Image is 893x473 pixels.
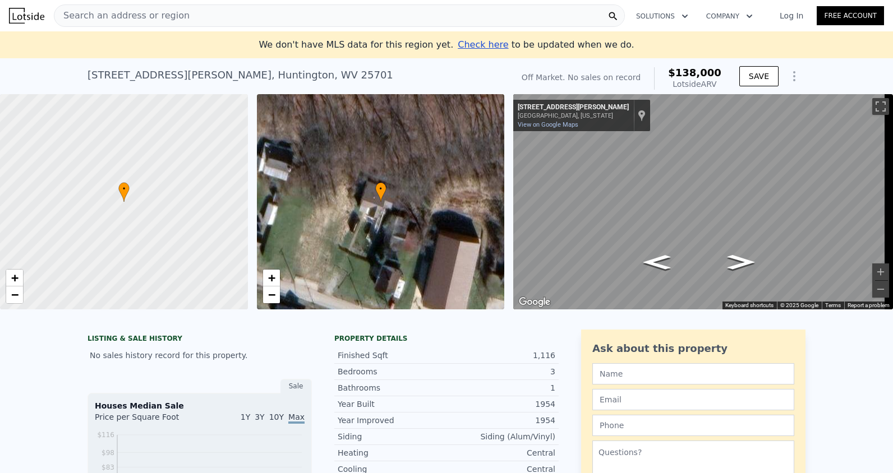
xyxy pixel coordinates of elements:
[446,431,555,442] div: Siding (Alum/Vinyl)
[513,94,893,309] div: Street View
[269,412,284,421] span: 10Y
[259,38,634,52] div: We don't have MLS data for this region yet.
[9,8,44,24] img: Lotside
[255,412,264,421] span: 3Y
[241,412,250,421] span: 1Y
[848,302,890,308] a: Report a problem
[627,6,697,26] button: Solutions
[518,103,629,112] div: [STREET_ADDRESS][PERSON_NAME]
[338,447,446,458] div: Heating
[716,252,766,273] path: Go East, Harvey Rd
[338,366,446,377] div: Bedrooms
[263,270,280,286] a: Zoom in
[446,415,555,426] div: 1954
[458,38,634,52] div: to be updated when we do.
[592,415,794,436] input: Phone
[6,270,23,286] a: Zoom in
[334,334,559,343] div: Property details
[95,411,200,429] div: Price per Square Foot
[518,121,578,128] a: View on Google Maps
[592,389,794,410] input: Email
[280,379,312,393] div: Sale
[446,366,555,377] div: 3
[338,431,446,442] div: Siding
[522,72,641,83] div: Off Market. No sales on record
[446,350,555,361] div: 1,116
[817,6,884,25] a: Free Account
[102,449,114,457] tspan: $98
[375,182,386,202] div: •
[725,302,774,309] button: Keyboard shortcuts
[118,182,130,202] div: •
[88,334,312,345] div: LISTING & SALE HISTORY
[592,363,794,384] input: Name
[872,281,889,298] button: Zoom out
[338,415,446,426] div: Year Improved
[6,286,23,303] a: Zoom out
[338,398,446,410] div: Year Built
[95,400,305,411] div: Houses Median Sale
[697,6,762,26] button: Company
[872,98,889,115] button: Toggle fullscreen view
[638,109,646,122] a: Show location on map
[268,287,275,302] span: −
[518,112,629,119] div: [GEOGRAPHIC_DATA], [US_STATE]
[668,78,721,90] div: Lotside ARV
[446,382,555,393] div: 1
[513,94,893,309] div: Map
[54,9,190,22] span: Search an address or region
[739,66,779,86] button: SAVE
[338,382,446,393] div: Bathrooms
[288,412,305,424] span: Max
[375,184,386,194] span: •
[268,271,275,285] span: +
[338,350,446,361] div: Finished Sqft
[102,463,114,471] tspan: $83
[11,287,19,302] span: −
[825,302,841,308] a: Terms
[458,39,508,50] span: Check here
[446,447,555,458] div: Central
[118,184,130,194] span: •
[632,252,682,273] path: Go West, Harvey Rd
[766,10,817,21] a: Log In
[88,67,393,83] div: [STREET_ADDRESS][PERSON_NAME] , Huntington , WV 25701
[783,65,805,87] button: Show Options
[872,263,889,280] button: Zoom in
[516,295,553,309] a: Open this area in Google Maps (opens a new window)
[97,431,114,439] tspan: $116
[592,341,794,356] div: Ask about this property
[668,67,721,78] span: $138,000
[780,302,818,308] span: © 2025 Google
[263,286,280,303] a: Zoom out
[88,345,312,365] div: No sales history record for this property.
[446,398,555,410] div: 1954
[11,271,19,285] span: +
[516,295,553,309] img: Google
